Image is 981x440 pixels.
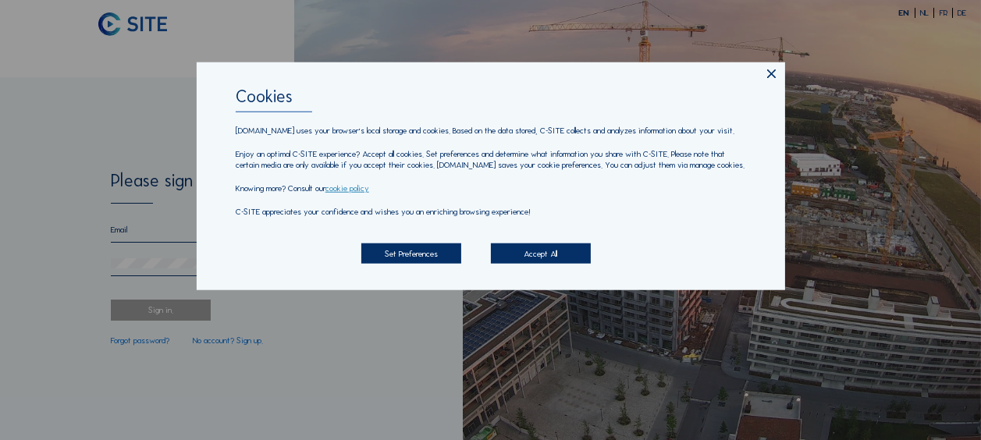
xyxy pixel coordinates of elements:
p: Enjoy an optimal C-SITE experience? Accept all cookies. Set preferences and determine what inform... [236,149,746,169]
p: [DOMAIN_NAME] uses your browser's local storage and cookies. Based on the data stored, C-SITE col... [236,126,746,136]
p: Knowing more? Consult our [236,183,746,193]
a: cookie policy [325,183,369,193]
div: Accept All [491,243,591,264]
div: Cookies [236,88,746,112]
p: C-SITE appreciates your confidence and wishes you an enriching browsing experience! [236,207,746,217]
div: Set Preferences [361,243,461,264]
